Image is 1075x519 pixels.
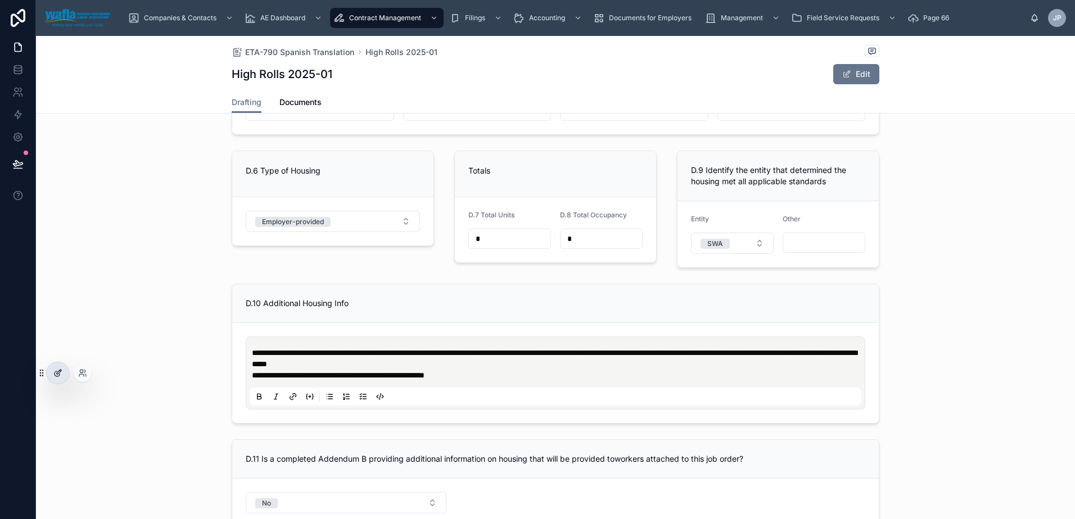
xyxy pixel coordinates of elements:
img: App logo [45,9,110,27]
span: D.8 Total Occupancy [560,211,627,219]
a: Filings [446,8,508,28]
div: SWA [707,239,723,249]
a: Documents [279,92,322,115]
p: Totals [468,165,643,176]
a: Companies & Contacts [125,8,239,28]
span: Page 66 [923,13,949,22]
a: ETA-790 Spanish Translation [232,47,354,58]
span: Entity [691,215,709,223]
div: No [262,498,271,508]
span: D.10 Additional Housing Info [246,298,349,308]
p: D.6 Type of Housing [246,165,420,176]
button: Select Button [691,233,774,254]
span: Field Service Requests [807,13,879,22]
button: Edit [833,64,879,84]
span: Documents for Employers [609,13,692,22]
div: Employer-provided [262,217,324,227]
a: Field Service Requests [788,8,902,28]
span: D.11 Is a completed Addendum B providing additional information on housing that will be provided ... [246,454,743,463]
span: Accounting [529,13,565,22]
span: AE Dashboard [260,13,305,22]
span: Management [721,13,763,22]
button: Select Button [246,492,446,513]
span: Contract Management [349,13,421,22]
span: Drafting [232,97,261,108]
a: Drafting [232,92,261,113]
span: ETA-790 Spanish Translation [245,47,354,58]
button: Select Button [246,211,420,232]
span: Filings [465,13,485,22]
span: D.9 Identify the entity that determined the housing met all applicable standards [691,165,846,186]
span: Other [783,215,801,223]
a: AE Dashboard [241,8,328,28]
a: Contract Management [330,8,444,28]
a: Documents for Employers [590,8,699,28]
h1: High Rolls 2025-01 [232,66,332,82]
span: Companies & Contacts [144,13,216,22]
span: JP [1053,13,1062,22]
span: D.7 Total Units [468,211,514,219]
a: High Rolls 2025-01 [365,47,437,58]
div: scrollable content [119,6,1030,30]
a: Accounting [510,8,588,28]
a: Page 66 [904,8,957,28]
span: Documents [279,97,322,108]
a: Management [702,8,785,28]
